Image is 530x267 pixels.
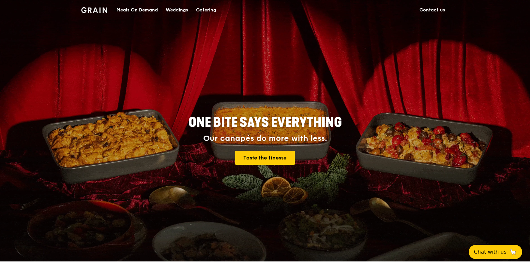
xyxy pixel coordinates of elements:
[166,0,188,20] div: Weddings
[469,245,522,259] button: Chat with us🦙
[196,0,216,20] div: Catering
[235,151,295,165] a: Taste the finesse
[81,7,108,13] img: Grain
[162,0,192,20] a: Weddings
[474,248,507,256] span: Chat with us
[416,0,449,20] a: Contact us
[192,0,220,20] a: Catering
[148,134,383,143] div: Our canapés do more with less.
[116,0,158,20] div: Meals On Demand
[189,115,342,130] span: ONE BITE SAYS EVERYTHING
[509,248,517,256] span: 🦙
